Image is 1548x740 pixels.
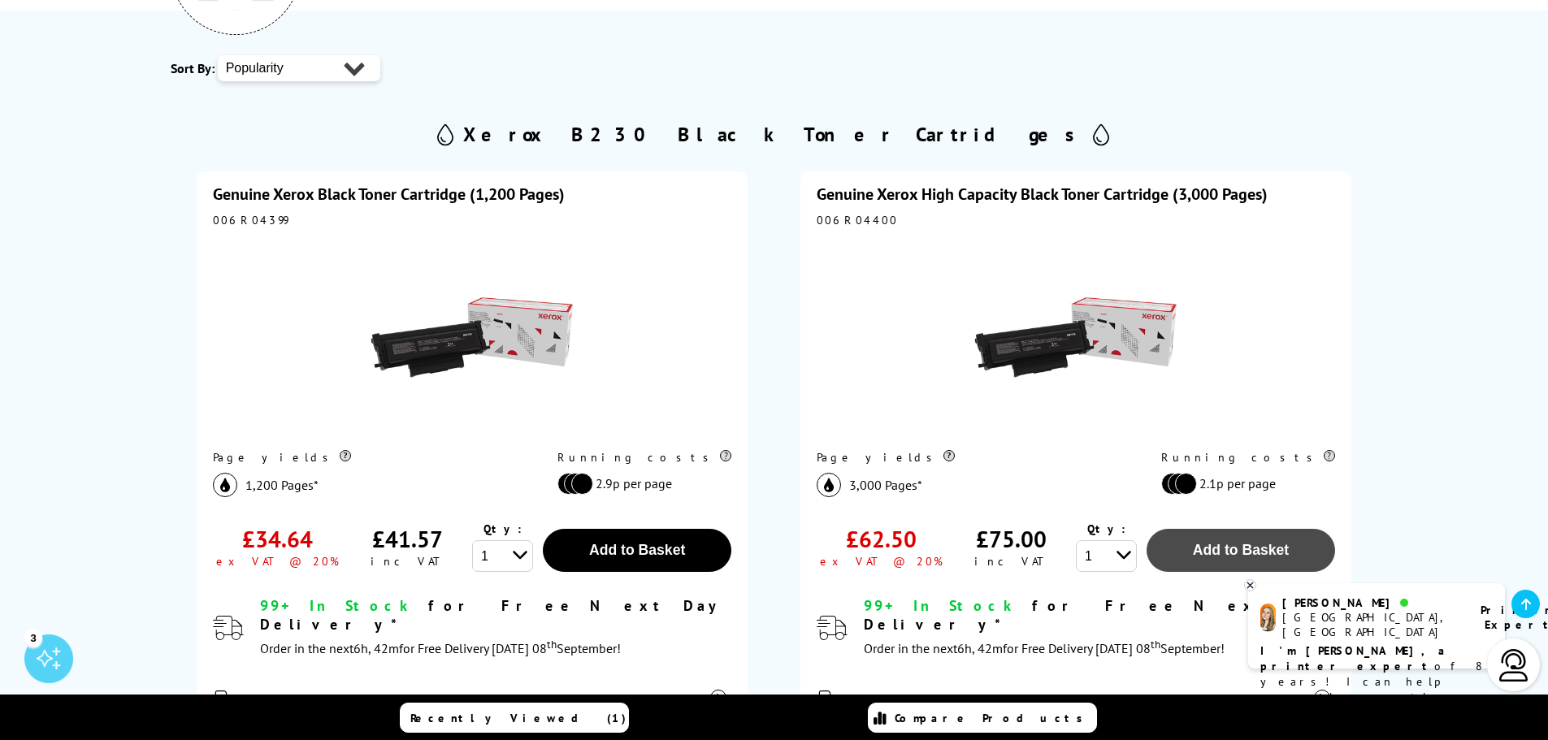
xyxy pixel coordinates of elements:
[864,596,1018,615] span: 99+ In Stock
[213,184,565,205] a: Genuine Xerox Black Toner Cartridge (1,200 Pages)
[260,596,731,660] div: modal_delivery
[1258,693,1310,706] span: view more
[245,477,319,493] span: 1,200 Pages*
[868,703,1097,733] a: Compare Products
[957,640,1003,656] span: 6h, 42m
[1260,604,1276,632] img: amy-livechat.png
[1087,521,1125,536] span: Qty:
[483,521,522,536] span: Qty:
[649,676,731,707] button: view more
[895,711,1091,725] span: Compare Products
[1282,595,1460,610] div: [PERSON_NAME]
[260,640,621,656] span: Order in the next for Free Delivery [DATE] 08 September!
[213,473,237,497] img: black_icon.svg
[974,554,1048,569] div: inc VAT
[864,640,1225,656] span: Order in the next for Free Delivery [DATE] 08 September!
[543,529,731,572] button: Add to Basket
[1161,473,1327,495] li: 2.1p per page
[849,477,922,493] span: 3,000 Pages*
[547,637,557,651] sup: th
[1282,610,1460,639] div: [GEOGRAPHIC_DATA], [GEOGRAPHIC_DATA]
[353,640,399,656] span: 6h, 42m
[654,693,706,706] span: view more
[1161,450,1335,465] div: Running costs
[260,596,724,634] span: for Free Next Day Delivery*
[864,596,1335,660] div: modal_delivery
[216,554,339,569] div: ex VAT @ 20%
[213,213,731,227] div: 006R04399
[864,596,1328,634] span: for Free Next Day Delivery*
[171,60,215,76] span: Sort By:
[400,703,629,733] a: Recently Viewed (1)
[371,554,444,569] div: inc VAT
[1151,637,1160,651] sup: th
[846,524,917,554] div: £62.50
[233,693,401,707] button: Printers compatible with this item
[837,693,1005,707] button: Printers compatible with this item
[1498,649,1530,682] img: user-headset-light.svg
[820,554,943,569] div: ex VAT @ 20%
[1260,643,1450,673] b: I'm [PERSON_NAME], a printer expert
[372,524,443,554] div: £41.57
[371,236,574,439] img: Xerox Black Toner Cartridge (1,200 Pages)
[463,122,1085,147] h2: Xerox B230 Black Toner Cartridges
[1193,542,1289,558] span: Add to Basket
[817,184,1268,205] a: Genuine Xerox High Capacity Black Toner Cartridge (3,000 Pages)
[976,524,1047,554] div: £75.00
[817,450,1128,465] div: Page yields
[817,213,1335,227] div: 006R04400
[410,711,627,725] span: Recently Viewed (1)
[1253,676,1335,707] button: view more
[974,236,1177,439] img: Xerox High Capacity Black Toner Cartridge (3,000 Pages)
[242,524,313,554] div: £34.64
[557,450,731,465] div: Running costs
[260,596,414,615] span: 99+ In Stock
[589,542,685,558] span: Add to Basket
[1260,643,1493,721] p: of 8 years! I can help you choose the right product
[1147,529,1335,572] button: Add to Basket
[557,473,723,495] li: 2.9p per page
[817,473,841,497] img: black_icon.svg
[24,629,42,647] div: 3
[213,450,524,465] div: Page yields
